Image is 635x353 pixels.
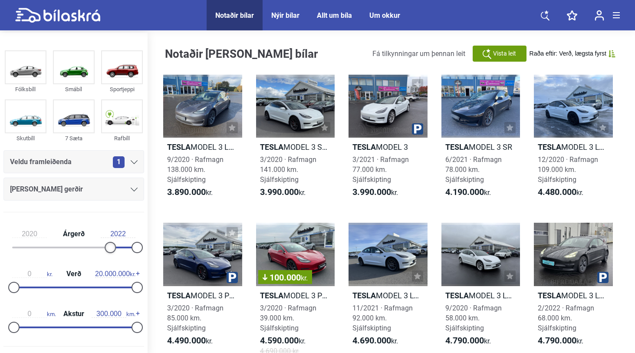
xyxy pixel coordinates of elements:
[12,270,53,278] span: kr.
[167,187,206,197] b: 3.890.000
[538,155,598,184] span: 12/2020 · Rafmagn 109.000 km. Sjálfskipting
[95,270,135,278] span: kr.
[260,335,299,346] b: 4.590.000
[165,48,329,59] h1: Notaðir [PERSON_NAME] bílar
[538,335,576,346] b: 4.790.000
[227,272,238,283] img: parking.png
[538,336,583,346] span: kr.
[534,75,613,205] a: TeslaMODEL 3 LONG RANGE12/2020 · Rafmagn109.000 km. Sjálfskipting4.480.000kr.
[352,142,376,152] b: Tesla
[352,187,398,198] span: kr.
[372,49,465,58] span: Fá tilkynningar um þennan leit
[530,50,606,57] span: Raða eftir: Verð, lægsta fyrst
[167,291,191,300] b: Tesla
[167,336,213,346] span: kr.
[595,10,604,21] img: user-login.svg
[5,84,46,94] div: Fólksbíll
[538,187,576,197] b: 4.480.000
[352,336,398,346] span: kr.
[260,304,316,332] span: 3/2020 · Rafmagn 39.000 km. Sjálfskipting
[538,291,561,300] b: Tesla
[530,50,615,57] button: Raða eftir: Verð, lægsta fyrst
[445,155,502,184] span: 6/2021 · Rafmagn 78.000 km. Sjálfskipting
[113,156,125,168] span: 1
[597,272,609,283] img: parking.png
[10,183,83,195] span: [PERSON_NAME] gerðir
[352,291,376,300] b: Tesla
[101,84,143,94] div: Sportjeppi
[352,335,391,346] b: 4.690.000
[92,310,135,318] span: km.
[352,155,409,184] span: 3/2021 · Rafmagn 77.000 km. Sjálfskipting
[352,304,413,332] span: 11/2021 · Rafmagn 92.000 km. Sjálfskipting
[441,142,520,152] h2: MODEL 3 SR
[61,310,86,317] span: Akstur
[167,142,191,152] b: Tesla
[167,335,206,346] b: 4.490.000
[163,75,242,205] a: TeslaMODEL 3 LR AWD9/2020 · Rafmagn138.000 km. Sjálfskipting3.890.000kr.
[163,142,242,152] h2: MODEL 3 LR AWD
[445,335,484,346] b: 4.790.000
[64,271,83,277] span: Verð
[5,133,46,143] div: Skutbíll
[163,290,242,300] h2: MODEL 3 PERFORMANCE
[412,123,423,135] img: parking.png
[369,11,400,20] a: Um okkur
[260,187,299,197] b: 3.990.000
[167,155,224,184] span: 9/2020 · Rafmagn 138.000 km. Sjálfskipting
[538,142,561,152] b: Tesla
[256,75,335,205] a: TeslaMODEL 3 SR+3/2020 · Rafmagn141.000 km. Sjálfskipting3.990.000kr.
[260,336,306,346] span: kr.
[317,11,352,20] a: Allt um bíla
[349,142,428,152] h2: MODEL 3
[445,291,469,300] b: Tesla
[493,49,516,58] span: Vista leit
[352,187,391,197] b: 3.990.000
[441,75,520,205] a: TeslaMODEL 3 SR6/2021 · Rafmagn78.000 km. Sjálfskipting4.190.000kr.
[53,84,95,94] div: Smábíl
[167,187,213,198] span: kr.
[260,142,283,152] b: Tesla
[538,304,594,332] span: 2/2022 · Rafmagn 68.000 km. Sjálfskipting
[260,291,283,300] b: Tesla
[167,304,224,332] span: 3/2020 · Rafmagn 85.000 km. Sjálfskipting
[260,187,306,198] span: kr.
[445,304,502,332] span: 9/2020 · Rafmagn 58.000 km. Sjálfskipting
[534,142,613,152] h2: MODEL 3 LONG RANGE
[534,290,613,300] h2: MODEL 3 LONG RANGE AWD
[271,11,299,20] a: Nýir bílar
[53,133,95,143] div: 7 Sæta
[215,11,254,20] a: Notaðir bílar
[349,290,428,300] h2: MODEL 3 LONG RANGE
[260,155,316,184] span: 3/2020 · Rafmagn 141.000 km. Sjálfskipting
[263,273,308,282] span: 100.000
[256,290,335,300] h2: MODEL 3 PERFORMANCE
[301,274,308,282] span: kr.
[445,142,469,152] b: Tesla
[441,290,520,300] h2: MODEL 3 LONG RANGE
[445,187,491,198] span: kr.
[349,75,428,205] a: TeslaMODEL 33/2021 · Rafmagn77.000 km. Sjálfskipting3.990.000kr.
[256,142,335,152] h2: MODEL 3 SR+
[12,310,56,318] span: km.
[445,336,491,346] span: kr.
[61,231,87,238] span: Árgerð
[10,156,72,168] span: Veldu framleiðenda
[538,187,583,198] span: kr.
[101,133,143,143] div: Rafbíll
[445,187,484,197] b: 4.190.000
